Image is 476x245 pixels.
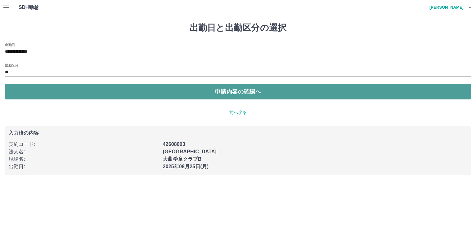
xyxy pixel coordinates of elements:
[5,63,18,68] label: 出勤区分
[5,42,15,47] label: 出勤日
[163,142,185,147] b: 42608003
[5,23,471,33] h1: 出勤日と出勤区分の選択
[9,155,159,163] p: 現場名 :
[9,148,159,155] p: 法人名 :
[163,156,201,162] b: 大曲学童クラブB
[5,109,471,116] p: 前へ戻る
[5,84,471,99] button: 申請内容の確認へ
[163,149,217,154] b: [GEOGRAPHIC_DATA]
[9,163,159,170] p: 出勤日 :
[9,141,159,148] p: 契約コード :
[163,164,209,169] b: 2025年08月25日(月)
[9,131,467,136] p: 入力済の内容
